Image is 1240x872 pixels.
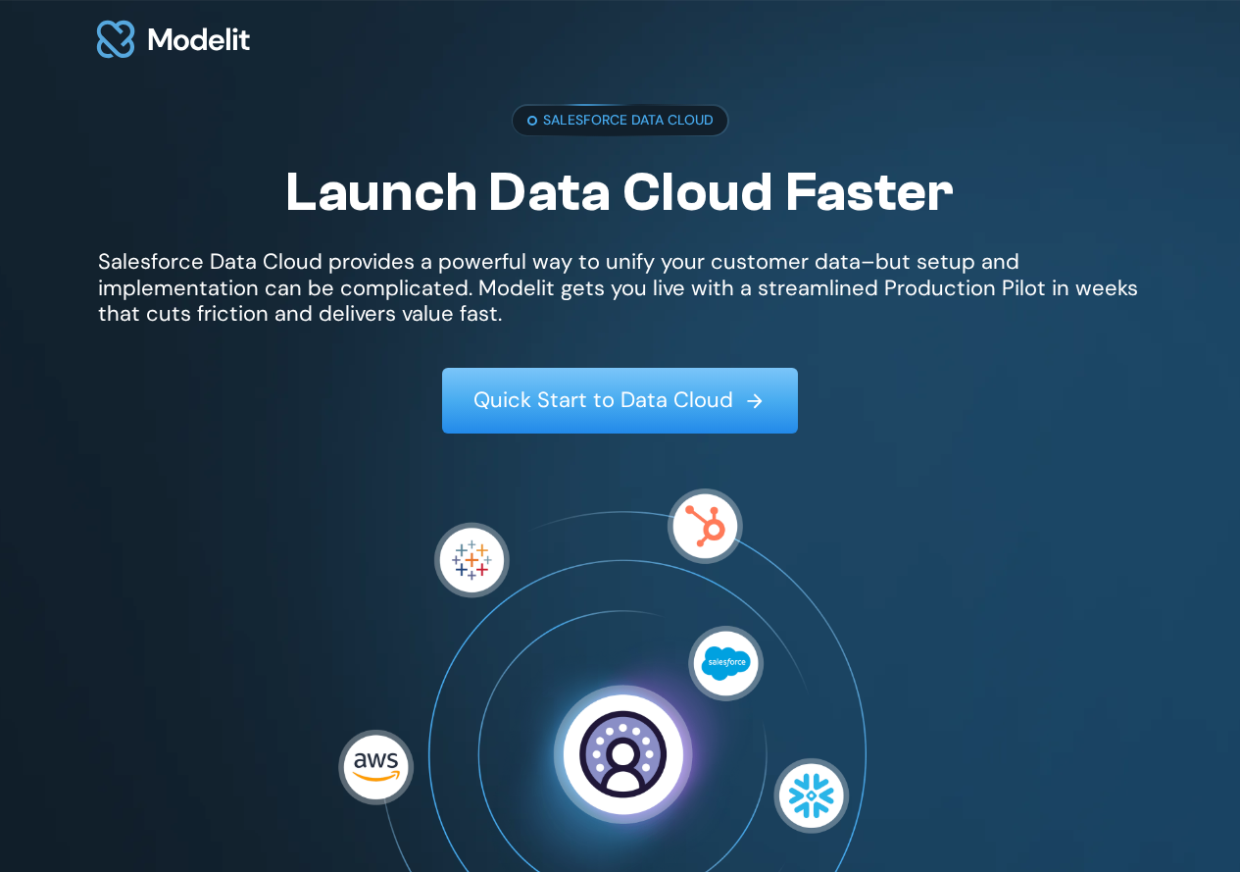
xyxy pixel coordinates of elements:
h1: Launch Data Cloud Faster [285,160,954,226]
a: Quick Start to Data Cloud [442,368,798,433]
p: Quick Start to Data Cloud [473,387,733,413]
p: Salesforce Data Cloud provides a powerful way to unify your customer data–but setup and implement... [98,249,1142,327]
img: modelit logo [93,9,254,70]
p: SALESFORCE DATA CLOUD [543,110,714,130]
